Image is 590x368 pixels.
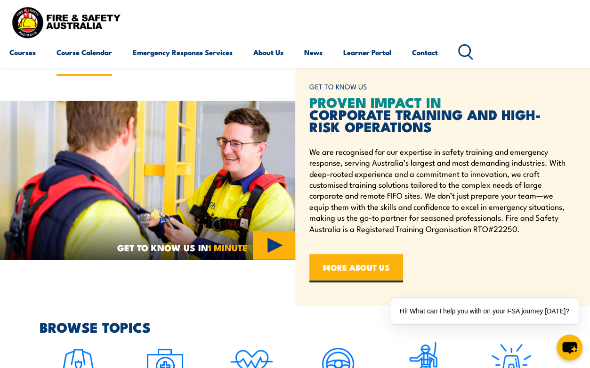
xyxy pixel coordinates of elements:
[309,91,441,112] span: PROVEN IMPACT IN
[117,243,248,252] span: GET TO KNOW US IN
[208,240,248,254] strong: 1 MINUTE
[9,41,36,64] a: Courses
[309,78,567,96] h6: GET TO KNOW US
[309,254,403,282] a: MORE ABOUT US
[309,96,567,132] h2: CORPORATE TRAINING AND HIGH-RISK OPERATIONS
[133,41,233,64] a: Emergency Response Services
[253,41,283,64] a: About Us
[57,41,112,64] a: Course Calendar
[343,41,391,64] a: Learner Portal
[412,41,438,64] a: Contact
[304,41,323,64] a: News
[40,320,581,333] h2: BROWSE TOPICS
[557,335,582,360] button: chat-button
[309,146,567,234] p: We are recognised for our expertise in safety training and emergency response, serving Australia’...
[390,298,579,324] div: Hi! What can I help you with on your FSA journey [DATE]?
